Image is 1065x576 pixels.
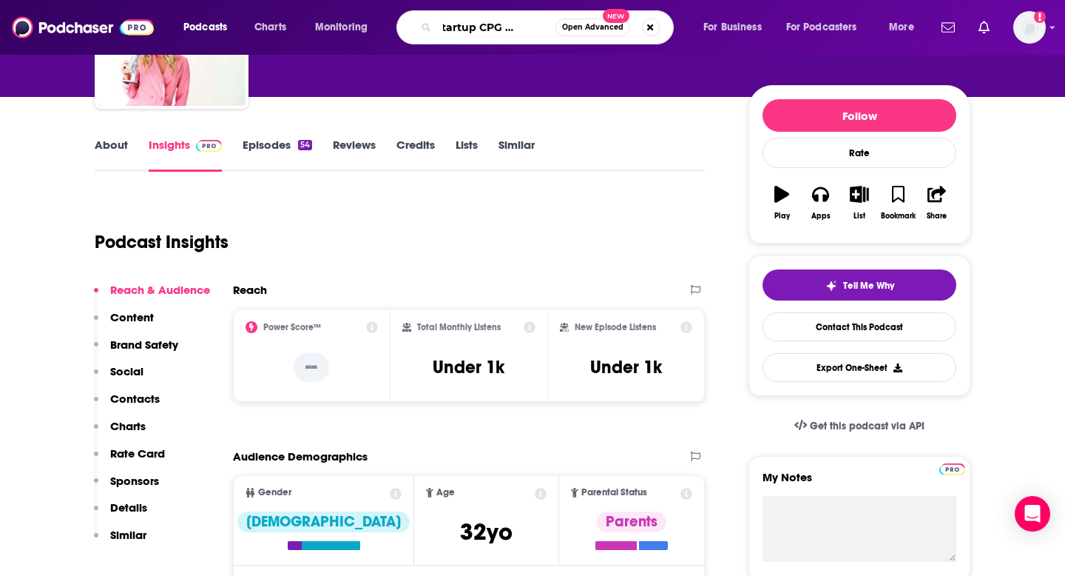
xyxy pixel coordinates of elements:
[95,138,128,172] a: About
[889,17,914,38] span: More
[298,140,312,150] div: 54
[110,474,159,488] p: Sponsors
[881,212,916,221] div: Bookmark
[94,419,146,446] button: Charts
[786,17,857,38] span: For Podcasters
[94,474,159,501] button: Sponsors
[763,269,956,301] button: tell me why sparkleTell Me Why
[936,15,961,40] a: Show notifications dropdown
[763,176,801,230] button: Play
[94,446,165,474] button: Rate Card
[94,310,154,338] button: Content
[94,338,178,365] button: Brand Safety
[456,138,478,172] a: Lists
[110,310,154,324] p: Content
[927,212,947,221] div: Share
[782,408,936,444] a: Get this podcast via API
[258,488,291,498] span: Gender
[233,449,368,463] h2: Audience Demographics
[555,19,630,36] button: Open AdvancedNew
[315,17,368,38] span: Monitoring
[110,338,178,352] p: Brand Safety
[417,322,501,332] h2: Total Monthly Listens
[774,212,790,221] div: Play
[437,16,555,39] input: Search podcasts, credits, & more...
[843,280,894,292] span: Tell Me Why
[94,364,143,392] button: Social
[1013,11,1046,44] button: Show profile menu
[460,518,513,546] span: 32 yo
[237,512,410,532] div: [DEMOGRAPHIC_DATA]
[433,356,504,378] h3: Under 1k
[763,312,956,341] a: Contact This Podcast
[396,138,435,172] a: Credits
[763,138,956,168] div: Rate
[94,392,160,419] button: Contacts
[825,280,837,292] img: tell me why sparkle
[110,364,143,378] p: Social
[597,512,666,532] div: Parents
[811,212,831,221] div: Apps
[801,176,839,230] button: Apps
[110,283,210,297] p: Reach & Audience
[603,9,629,23] span: New
[581,488,647,498] span: Parental Status
[1034,11,1046,23] svg: Add a profile image
[918,176,956,230] button: Share
[196,140,222,152] img: Podchaser Pro
[840,176,879,230] button: List
[294,352,329,382] p: --
[94,500,147,528] button: Details
[110,500,147,515] p: Details
[562,24,623,31] span: Open Advanced
[333,138,376,172] a: Reviews
[1013,11,1046,44] img: User Profile
[575,322,656,332] h2: New Episode Listens
[173,16,246,39] button: open menu
[305,16,387,39] button: open menu
[233,283,267,297] h2: Reach
[254,17,286,38] span: Charts
[183,17,227,38] span: Podcasts
[94,528,146,555] button: Similar
[245,16,295,39] a: Charts
[939,461,965,475] a: Pro website
[110,392,160,406] p: Contacts
[879,16,933,39] button: open menu
[763,353,956,382] button: Export One-Sheet
[693,16,780,39] button: open menu
[243,138,312,172] a: Episodes54
[810,420,924,432] span: Get this podcast via API
[498,138,535,172] a: Similar
[763,470,956,496] label: My Notes
[853,212,865,221] div: List
[149,138,222,172] a: InsightsPodchaser Pro
[973,15,995,40] a: Show notifications dropdown
[1013,11,1046,44] span: Logged in as jhutchinson
[1015,496,1050,532] div: Open Intercom Messenger
[590,356,662,378] h3: Under 1k
[110,419,146,433] p: Charts
[410,10,688,44] div: Search podcasts, credits, & more...
[777,16,879,39] button: open menu
[763,99,956,132] button: Follow
[939,463,965,475] img: Podchaser Pro
[110,446,165,461] p: Rate Card
[263,322,321,332] h2: Power Score™
[94,283,210,310] button: Reach & Audience
[95,231,229,253] h1: Podcast Insights
[703,17,762,38] span: For Business
[12,13,154,41] img: Podchaser - Follow, Share and Rate Podcasts
[110,528,146,542] p: Similar
[436,488,455,498] span: Age
[879,176,917,230] button: Bookmark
